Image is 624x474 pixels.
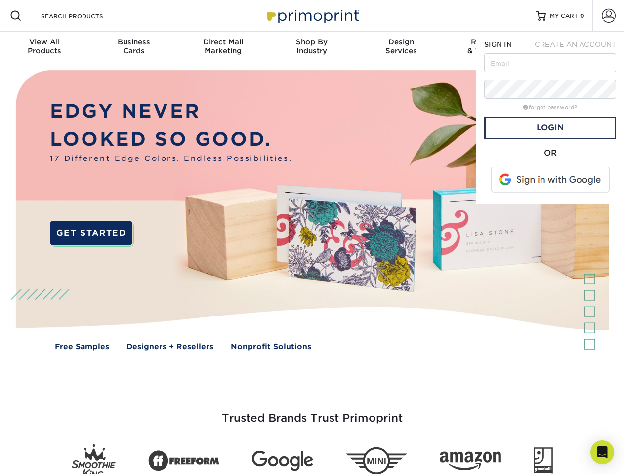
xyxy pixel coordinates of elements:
div: Open Intercom Messenger [590,440,614,464]
span: CREATE AN ACCOUNT [535,40,616,48]
a: Free Samples [55,341,109,353]
p: LOOKED SO GOOD. [50,125,292,154]
img: Primoprint [263,5,362,26]
img: Amazon [440,452,501,471]
a: Designers + Resellers [126,341,213,353]
span: Shop By [267,38,356,46]
span: Business [89,38,178,46]
span: MY CART [550,12,578,20]
input: SEARCH PRODUCTS..... [40,10,136,22]
a: Shop ByIndustry [267,32,356,63]
input: Email [484,53,616,72]
div: Cards [89,38,178,55]
h3: Trusted Brands Trust Primoprint [23,388,601,436]
div: Marketing [178,38,267,55]
span: Direct Mail [178,38,267,46]
a: DesignServices [357,32,446,63]
span: SIGN IN [484,40,512,48]
a: Direct MailMarketing [178,32,267,63]
div: Services [357,38,446,55]
div: OR [484,147,616,159]
p: EDGY NEVER [50,97,292,125]
a: Resources& Templates [446,32,535,63]
span: Design [357,38,446,46]
a: forgot password? [523,104,577,111]
iframe: Google Customer Reviews [2,444,84,471]
div: Industry [267,38,356,55]
span: 17 Different Edge Colors. Endless Possibilities. [50,153,292,164]
img: Google [252,451,313,471]
img: Goodwill [534,447,553,474]
div: & Templates [446,38,535,55]
a: BusinessCards [89,32,178,63]
span: Resources [446,38,535,46]
a: Login [484,117,616,139]
a: GET STARTED [50,221,132,245]
a: Nonprofit Solutions [231,341,311,353]
span: 0 [580,12,584,19]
